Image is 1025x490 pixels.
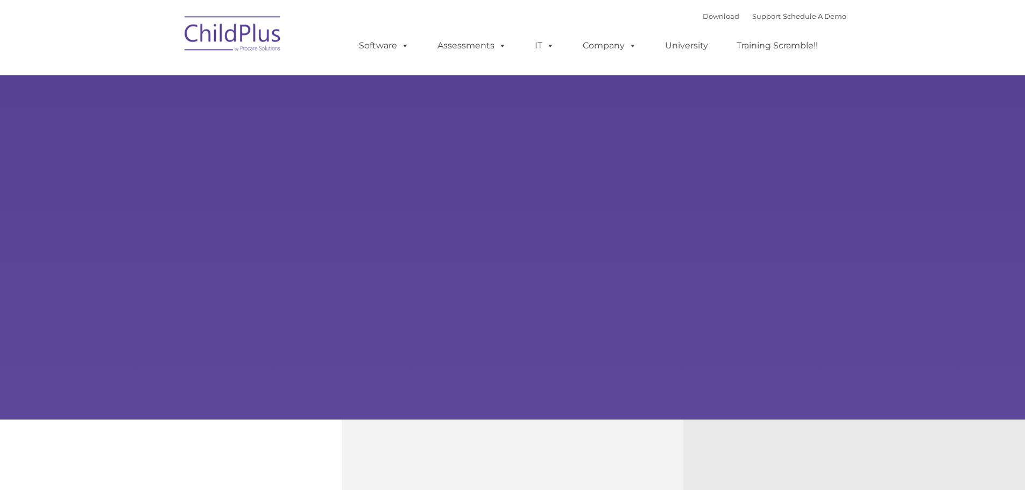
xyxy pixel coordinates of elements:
[572,35,647,56] a: Company
[726,35,829,56] a: Training Scramble!!
[654,35,719,56] a: University
[427,35,517,56] a: Assessments
[524,35,565,56] a: IT
[179,9,287,62] img: ChildPlus by Procare Solutions
[703,12,846,20] font: |
[752,12,781,20] a: Support
[348,35,420,56] a: Software
[783,12,846,20] a: Schedule A Demo
[703,12,739,20] a: Download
